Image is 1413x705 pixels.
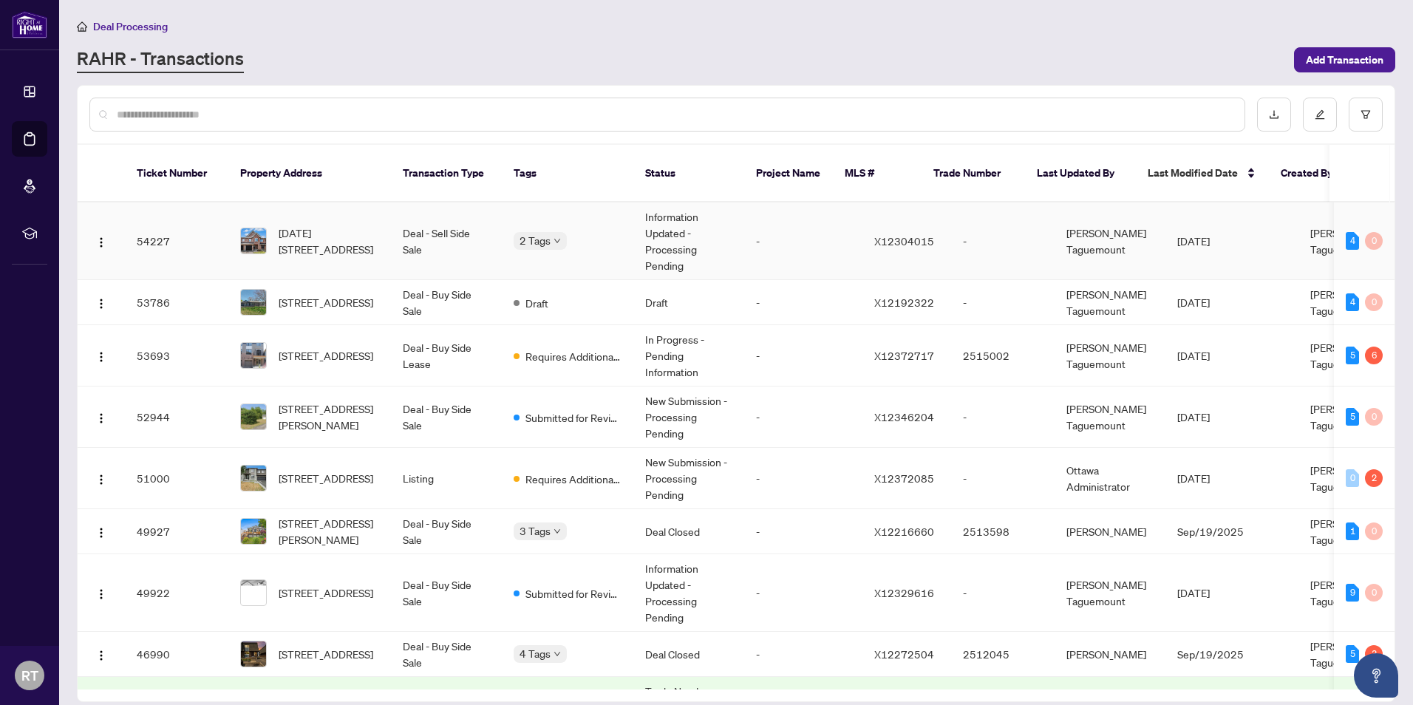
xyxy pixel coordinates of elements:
[1315,109,1325,120] span: edit
[125,386,228,448] td: 52944
[744,280,862,325] td: -
[241,466,266,491] img: thumbnail-img
[391,554,502,632] td: Deal - Buy Side Sale
[1346,293,1359,311] div: 4
[1310,226,1390,256] span: [PERSON_NAME] Taguemount
[125,325,228,386] td: 53693
[744,145,833,202] th: Project Name
[525,409,622,426] span: Submitted for Review
[279,470,373,486] span: [STREET_ADDRESS]
[228,145,391,202] th: Property Address
[12,11,47,38] img: logo
[633,386,744,448] td: New Submission - Processing Pending
[833,145,922,202] th: MLS #
[525,295,548,311] span: Draft
[95,236,107,248] img: Logo
[633,145,744,202] th: Status
[1055,509,1165,554] td: [PERSON_NAME]
[89,344,113,367] button: Logo
[125,202,228,280] td: 54227
[1310,639,1390,669] span: [PERSON_NAME] Taguemount
[1310,517,1390,546] span: [PERSON_NAME] Taguemount
[744,509,862,554] td: -
[633,280,744,325] td: Draft
[554,650,561,658] span: down
[89,466,113,490] button: Logo
[1303,98,1337,132] button: edit
[1177,471,1210,485] span: [DATE]
[744,325,862,386] td: -
[241,290,266,315] img: thumbnail-img
[77,21,87,32] span: home
[1177,234,1210,248] span: [DATE]
[1346,347,1359,364] div: 5
[1346,522,1359,540] div: 1
[1269,145,1358,202] th: Created By
[1177,525,1244,538] span: Sep/19/2025
[520,522,551,539] span: 3 Tags
[391,632,502,677] td: Deal - Buy Side Sale
[391,202,502,280] td: Deal - Sell Side Sale
[125,280,228,325] td: 53786
[391,280,502,325] td: Deal - Buy Side Sale
[89,581,113,604] button: Logo
[89,642,113,666] button: Logo
[554,237,561,245] span: down
[1055,202,1165,280] td: [PERSON_NAME] Taguemount
[21,665,38,686] span: RT
[1257,98,1291,132] button: download
[520,232,551,249] span: 2 Tags
[279,585,373,601] span: [STREET_ADDRESS]
[391,145,502,202] th: Transaction Type
[77,47,244,73] a: RAHR - Transactions
[874,349,934,362] span: X12372717
[1294,47,1395,72] button: Add Transaction
[241,343,266,368] img: thumbnail-img
[89,229,113,253] button: Logo
[633,632,744,677] td: Deal Closed
[1055,554,1165,632] td: [PERSON_NAME] Taguemount
[1346,232,1359,250] div: 4
[89,520,113,543] button: Logo
[125,554,228,632] td: 49922
[89,290,113,314] button: Logo
[1310,463,1390,493] span: [PERSON_NAME] Taguemount
[1177,349,1210,362] span: [DATE]
[1365,522,1383,540] div: 0
[95,527,107,539] img: Logo
[922,145,1025,202] th: Trade Number
[951,386,1055,448] td: -
[1306,48,1383,72] span: Add Transaction
[1361,109,1371,120] span: filter
[874,296,934,309] span: X12192322
[241,641,266,667] img: thumbnail-img
[554,528,561,535] span: down
[391,386,502,448] td: Deal - Buy Side Sale
[1365,408,1383,426] div: 0
[1177,647,1244,661] span: Sep/19/2025
[874,410,934,423] span: X12346204
[1310,287,1390,317] span: [PERSON_NAME] Taguemount
[1346,645,1359,663] div: 5
[125,145,228,202] th: Ticket Number
[1365,469,1383,487] div: 2
[1177,296,1210,309] span: [DATE]
[279,225,379,257] span: [DATE][STREET_ADDRESS]
[951,280,1055,325] td: -
[89,405,113,429] button: Logo
[744,554,862,632] td: -
[1055,386,1165,448] td: [PERSON_NAME] Taguemount
[241,519,266,544] img: thumbnail-img
[874,647,934,661] span: X12272504
[1177,586,1210,599] span: [DATE]
[279,646,373,662] span: [STREET_ADDRESS]
[279,294,373,310] span: [STREET_ADDRESS]
[125,632,228,677] td: 46990
[125,448,228,509] td: 51000
[744,202,862,280] td: -
[1177,410,1210,423] span: [DATE]
[1349,98,1383,132] button: filter
[95,351,107,363] img: Logo
[1365,347,1383,364] div: 6
[1310,402,1390,432] span: [PERSON_NAME] Taguemount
